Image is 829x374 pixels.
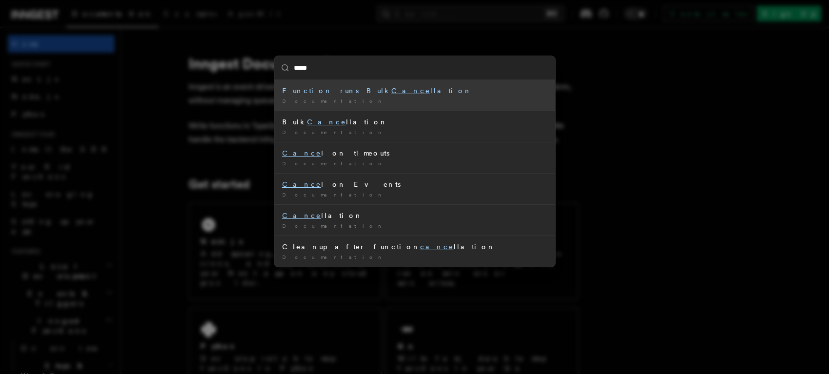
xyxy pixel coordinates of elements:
div: Cleanup after function llation [282,242,547,252]
span: Documentation [282,254,385,260]
div: l on Events [282,179,547,189]
span: Documentation [282,98,385,104]
span: Documentation [282,223,385,229]
mark: Cance [282,180,321,188]
div: llation [282,211,547,220]
div: Function runs Bulk llation [282,86,547,96]
span: Documentation [282,129,385,135]
div: l on timeouts [282,148,547,158]
mark: Cance [282,149,321,157]
mark: cance [420,243,454,251]
mark: Cance [282,212,321,219]
div: Bulk llation [282,117,547,127]
mark: Cance [391,87,430,95]
span: Documentation [282,160,385,166]
mark: Cance [307,118,346,126]
span: Documentation [282,192,385,197]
